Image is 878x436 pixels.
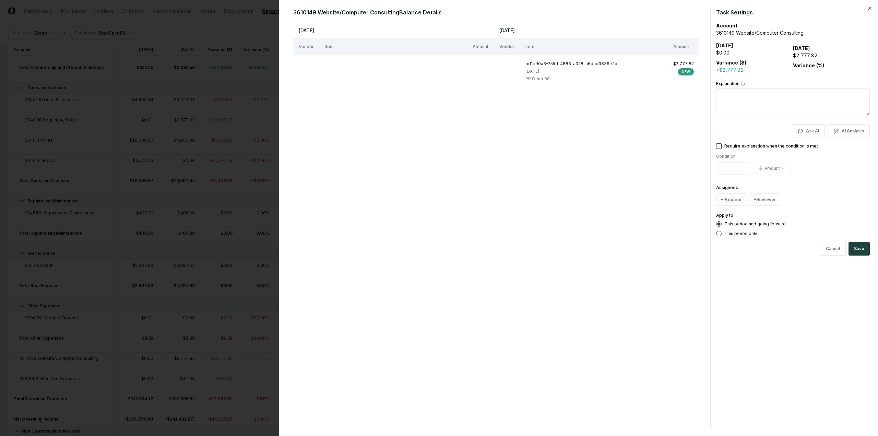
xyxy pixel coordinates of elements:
button: AI Analysis [828,124,870,138]
b: Variance (%) [793,62,824,68]
button: Explanation [741,82,745,86]
div: +$2,777.82 [716,66,793,73]
th: Item [520,38,668,55]
button: +Preparer [716,193,746,206]
b: Account [716,23,737,28]
label: This period and going forward [724,222,786,226]
div: $0.00 [716,49,793,56]
b: [DATE] [793,45,810,51]
div: $2,777.82 [793,52,870,59]
div: 3610149 Website/Computer Consulting [716,29,870,36]
label: Require explanation when the condition is met [724,144,818,148]
th: Item [319,38,467,55]
label: This period only [724,232,757,236]
label: Assignees [716,185,738,190]
button: Save [849,242,870,256]
h2: Task Settings [716,8,870,16]
div: PP Other 08 [525,76,617,82]
label: Apply to [716,213,733,218]
th: [DATE] [494,22,699,38]
th: [DATE] [293,22,494,38]
th: Vendor [494,38,520,55]
div: NEW [678,68,694,75]
button: Ask AI [792,124,825,138]
th: Amount [668,38,699,55]
th: Vendor [293,38,319,55]
div: - [499,61,514,67]
div: $2,777.82 [673,61,694,67]
b: Variance ($) [716,60,746,66]
div: bd1e90a3-255d-4883-a028-c6dcd3836e2d [525,61,617,67]
div: [DATE] [525,68,617,74]
label: Explanation [716,82,870,86]
button: Cancel [820,242,846,256]
button: +Reviewer [749,193,780,206]
th: Amount [467,38,494,55]
b: [DATE] [716,43,733,48]
h2: 3610149 Website/Computer Consulting Balance Details [293,8,705,16]
div: - [793,69,870,76]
